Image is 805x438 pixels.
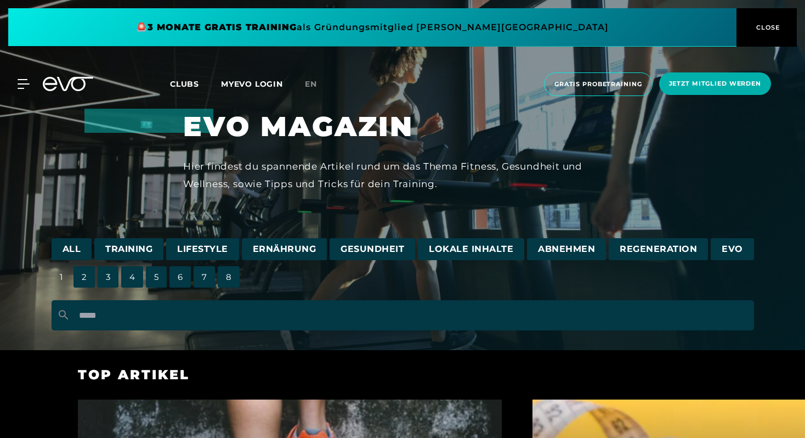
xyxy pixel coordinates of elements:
[305,78,330,91] a: en
[218,266,240,288] span: 8
[73,266,95,288] span: 2
[121,271,143,284] a: 4
[418,238,524,261] a: Lokale Inhalte
[736,8,797,47] button: CLOSE
[170,79,199,89] span: Clubs
[194,266,215,288] span: 7
[527,238,606,261] a: Abnehmen
[73,271,95,284] a: 2
[94,238,163,261] a: Training
[52,238,92,261] a: All
[169,271,191,284] a: 6
[170,78,221,89] a: Clubs
[169,266,191,288] span: 6
[242,238,327,261] a: Ernährung
[52,266,71,288] span: 1
[711,238,754,261] a: EVO
[146,266,167,288] span: 5
[78,367,727,383] h3: Top Artikel
[330,238,415,261] a: Gesundheit
[98,271,118,284] a: 3
[194,271,215,284] a: 7
[554,80,642,89] span: Gratis Probetraining
[121,266,143,288] span: 4
[305,79,317,89] span: en
[98,266,118,288] span: 3
[669,79,761,88] span: Jetzt Mitglied werden
[656,72,774,96] a: Jetzt Mitglied werden
[753,23,780,32] span: CLOSE
[183,110,413,143] a: EVO Magazin
[218,271,240,284] a: 8
[221,79,283,89] a: MYEVO LOGIN
[146,271,167,284] a: 5
[541,72,656,96] a: Gratis Probetraining
[609,238,708,261] a: Regeneration
[166,238,239,261] a: Lifestyle
[52,271,71,284] a: 1
[183,158,622,193] div: Hier findest du spannende Artikel rund um das Thema Fitness, Gesundheit und Wellness, sowie Tipps...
